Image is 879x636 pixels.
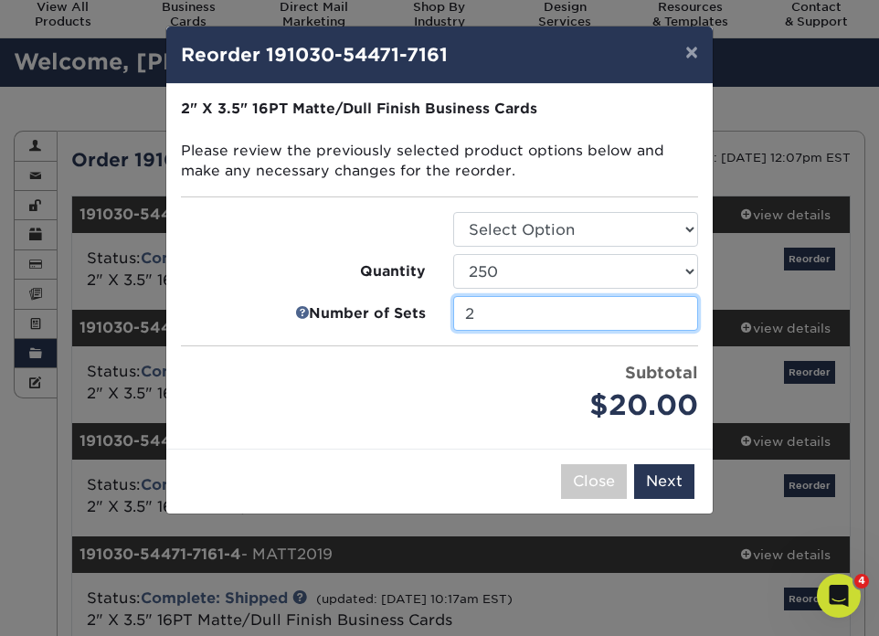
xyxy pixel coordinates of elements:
[181,99,698,182] p: Please review the previously selected product options below and make any necessary changes for th...
[854,574,869,588] span: 4
[625,363,698,382] strong: Subtotal
[181,100,537,117] strong: 2" X 3.5" 16PT Matte/Dull Finish Business Cards
[671,26,713,78] button: ×
[453,385,698,427] div: $20.00
[181,41,698,69] h4: Reorder 191030-54471-7161
[561,464,627,499] button: Close
[309,303,426,324] strong: Number of Sets
[634,464,694,499] button: Next
[817,574,861,618] iframe: Intercom live chat
[360,261,426,282] strong: Quantity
